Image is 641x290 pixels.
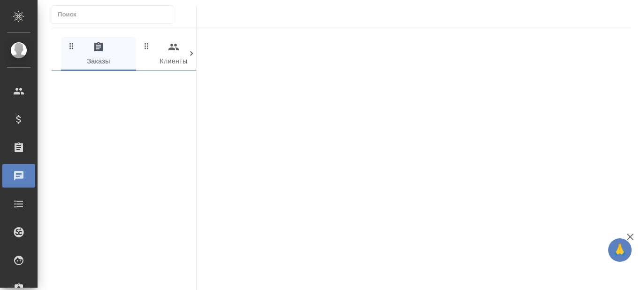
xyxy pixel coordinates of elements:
[142,41,151,50] svg: Зажми и перетащи, чтобы поменять порядок вкладок
[67,41,76,50] svg: Зажми и перетащи, чтобы поменять порядок вкладок
[612,240,628,260] span: 🙏
[142,41,206,67] span: Клиенты
[608,238,632,262] button: 🙏
[58,8,173,21] input: Поиск
[67,41,130,67] span: Заказы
